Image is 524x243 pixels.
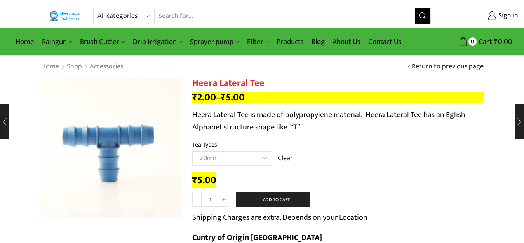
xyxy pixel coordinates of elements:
bdi: 2.00 [192,89,216,105]
span: ₹ [494,36,498,48]
a: Drip Irrigation [129,33,186,51]
span: ₹ [192,89,197,105]
p: Heera Lateral Tee is made of polypropylene material. Heera Lateral Tee has an Eglish Alphabet str... [192,108,484,133]
input: Search for... [155,8,415,24]
span: ₹ [192,172,197,188]
span: Cart [477,37,492,47]
button: Search button [415,8,430,24]
input: Product quantity [202,192,219,207]
a: Filter [243,33,273,51]
a: Shop [66,62,82,72]
a: Accessories [89,62,124,72]
a: Blog [308,33,329,51]
span: ₹ [221,89,226,105]
p: Shipping Charges are extra, Depends on your Location [192,211,367,224]
a: Raingun [38,33,76,51]
a: Sign in [442,9,518,23]
a: Sprayer pump [186,33,243,51]
a: Products [273,33,308,51]
a: Home [41,62,59,72]
h1: Heera Lateral Tee [192,78,484,89]
a: Contact Us [364,33,406,51]
a: Clear options [278,154,293,164]
bdi: 5.00 [221,89,245,105]
a: About Us [329,33,364,51]
label: Tea Types [192,140,217,149]
a: Home [12,33,38,51]
p: – [192,92,484,103]
span: Sign in [496,11,518,21]
bdi: 5.00 [192,172,216,188]
span: 0 [468,37,477,45]
a: Return to previous page [412,62,484,72]
a: 0 Cart ₹0.00 [439,35,512,49]
button: Add to cart [236,192,310,207]
bdi: 0.00 [494,36,512,48]
a: Brush Cutter [76,33,129,51]
nav: Breadcrumb [41,62,124,72]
